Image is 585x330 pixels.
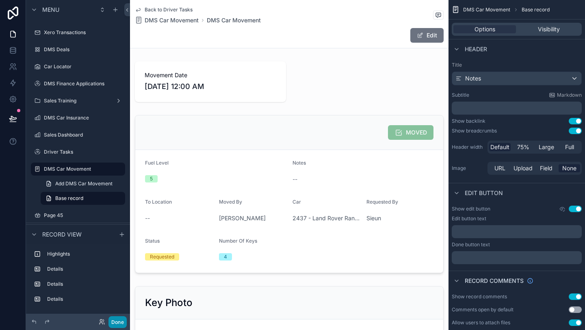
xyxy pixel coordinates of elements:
[135,7,193,13] a: Back to Driver Tasks
[452,306,513,313] div: Comments open by default
[41,177,125,190] a: Add DMS Car Movement
[513,164,533,172] span: Upload
[452,128,497,134] div: Show breadcrumbs
[108,316,127,328] button: Done
[522,7,550,13] span: Base record
[452,293,507,300] div: Show record comments
[44,166,120,172] label: DMS Car Movement
[452,144,484,150] label: Header width
[41,192,125,205] a: Base record
[44,149,123,155] label: Driver Tasks
[452,225,582,238] div: scrollable content
[47,281,122,287] label: Details
[494,164,505,172] span: URL
[452,241,490,248] label: Done button text
[47,251,122,257] label: Highlights
[31,163,125,176] a: DMS Car Movement
[55,195,83,202] span: Base record
[465,277,524,285] span: Record comments
[539,143,554,151] span: Large
[31,128,125,141] a: Sales Dashboard
[44,115,123,121] label: DMS Car Insurance
[549,92,582,98] a: Markdown
[463,7,510,13] span: DMS Car Movement
[490,143,509,151] span: Default
[474,25,495,33] span: Options
[452,62,582,68] label: Title
[44,46,123,53] label: DMS Deals
[538,25,560,33] span: Visibility
[44,29,123,36] label: Xero Transactions
[135,16,199,24] a: DMS Car Movement
[452,165,484,172] label: Image
[44,212,123,219] label: Page 45
[44,80,123,87] label: DMS Finance Applications
[31,111,125,124] a: DMS Car Insurance
[452,102,582,115] div: scrollable content
[452,92,469,98] label: Subtitle
[540,164,552,172] span: Field
[452,215,486,222] label: Edit button text
[557,92,582,98] span: Markdown
[207,16,261,24] a: DMS Car Movement
[31,94,125,107] a: Sales Training
[562,164,576,172] span: None
[31,209,125,222] a: Page 45
[44,98,112,104] label: Sales Training
[31,43,125,56] a: DMS Deals
[31,77,125,90] a: DMS Finance Applications
[465,74,481,82] span: Notes
[565,143,574,151] span: Full
[42,230,82,239] span: Record view
[465,45,487,53] span: Header
[55,180,113,187] span: Add DMS Car Movement
[42,6,59,14] span: Menu
[145,16,199,24] span: DMS Car Movement
[452,206,490,212] label: Show edit button
[465,189,503,197] span: Edit button
[44,63,123,70] label: Car Locator
[452,251,582,264] div: scrollable content
[145,7,193,13] span: Back to Driver Tasks
[410,28,444,43] button: Edit
[452,72,582,85] button: Notes
[26,244,130,314] div: scrollable content
[47,296,122,302] label: Details
[44,132,123,138] label: Sales Dashboard
[31,145,125,158] a: Driver Tasks
[47,266,122,272] label: Details
[31,26,125,39] a: Xero Transactions
[517,143,529,151] span: 75%
[31,60,125,73] a: Car Locator
[452,118,485,124] div: Show backlink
